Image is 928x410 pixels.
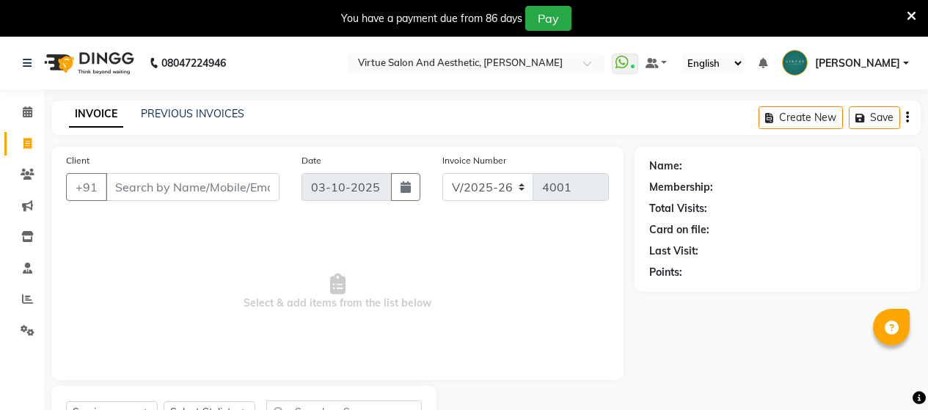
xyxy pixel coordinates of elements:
a: PREVIOUS INVOICES [141,107,244,120]
button: +91 [66,173,107,201]
button: Create New [759,106,843,129]
span: [PERSON_NAME] [815,56,900,71]
div: You have a payment due from 86 days [341,11,522,26]
div: Name: [649,158,682,174]
iframe: chat widget [866,351,913,395]
button: Save [849,106,900,129]
img: Bharath [782,50,808,76]
label: Date [302,154,321,167]
label: Invoice Number [442,154,506,167]
span: Select & add items from the list below [66,219,609,365]
div: Last Visit: [649,244,698,259]
button: Pay [525,6,571,31]
label: Client [66,154,89,167]
img: logo [37,43,138,84]
div: Points: [649,265,682,280]
input: Search by Name/Mobile/Email/Code [106,173,280,201]
a: INVOICE [69,101,123,128]
div: Card on file: [649,222,709,238]
div: Membership: [649,180,713,195]
div: Total Visits: [649,201,707,216]
b: 08047224946 [161,43,226,84]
